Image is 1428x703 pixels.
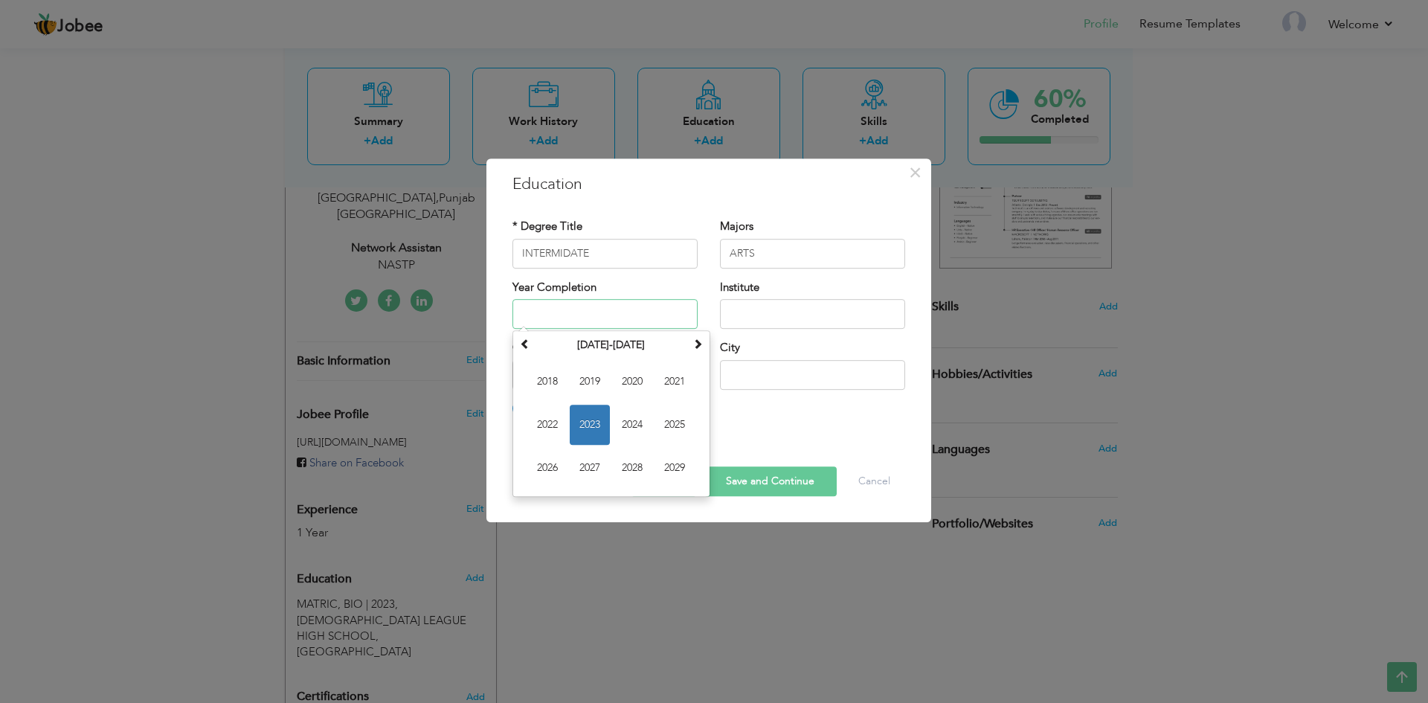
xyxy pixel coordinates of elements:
[720,340,740,356] label: City
[612,362,652,402] span: 2020
[570,448,610,488] span: 2027
[512,280,596,295] label: Year Completion
[843,466,905,496] button: Cancel
[654,448,695,488] span: 2029
[527,405,567,445] span: 2022
[692,338,703,349] span: Next Decade
[720,219,753,234] label: Majors
[570,405,610,445] span: 2023
[704,466,837,496] button: Save and Continue
[570,362,610,402] span: 2019
[909,159,922,186] span: ×
[534,334,689,356] th: Select Decade
[527,362,567,402] span: 2018
[612,405,652,445] span: 2024
[654,405,695,445] span: 2025
[297,564,485,661] div: Add your educational degree.
[520,338,530,349] span: Previous Decade
[904,161,927,184] button: Close
[654,362,695,402] span: 2021
[720,280,759,295] label: Institute
[612,448,652,488] span: 2028
[512,219,582,234] label: * Degree Title
[512,173,905,196] h3: Education
[527,448,567,488] span: 2026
